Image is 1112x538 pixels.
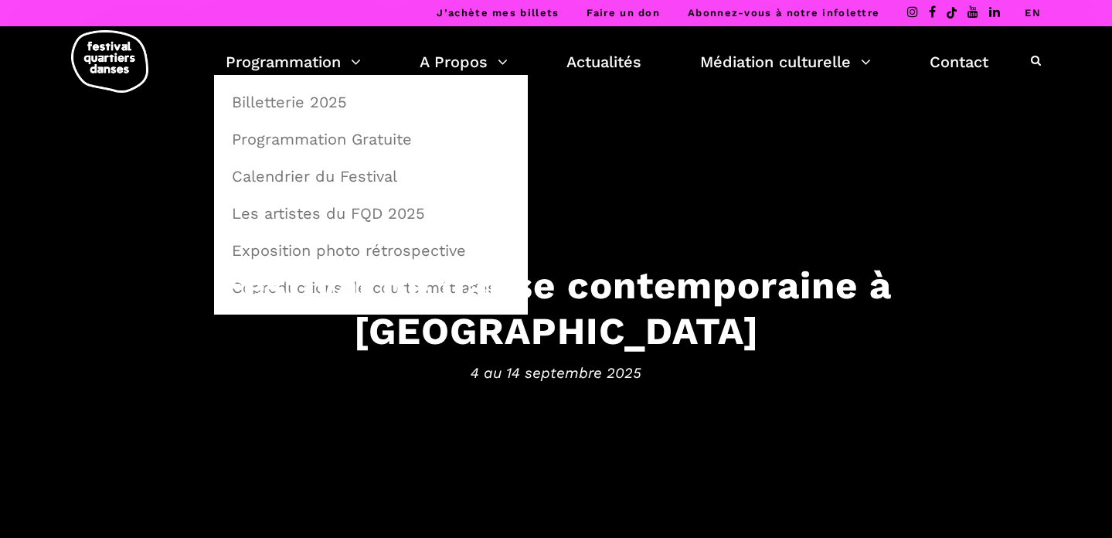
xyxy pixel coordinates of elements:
a: J’achète mes billets [437,7,559,19]
a: Billetterie 2025 [223,84,519,120]
a: Abonnez-vous à notre infolettre [688,7,879,19]
a: Contact [930,49,988,75]
a: Médiation culturelle [700,49,871,75]
img: logo-fqd-med [71,30,148,93]
a: Programmation [226,49,361,75]
a: Actualités [566,49,641,75]
h3: Festival de danse contemporaine à [GEOGRAPHIC_DATA] [77,263,1035,354]
a: Faire un don [587,7,660,19]
a: Les artistes du FQD 2025 [223,196,519,231]
a: Exposition photo rétrospective [223,233,519,268]
span: 4 au 14 septembre 2025 [77,361,1035,384]
a: A Propos [420,49,508,75]
a: Programmation Gratuite [223,121,519,157]
a: Calendrier du Festival [223,158,519,194]
a: EN [1025,7,1041,19]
